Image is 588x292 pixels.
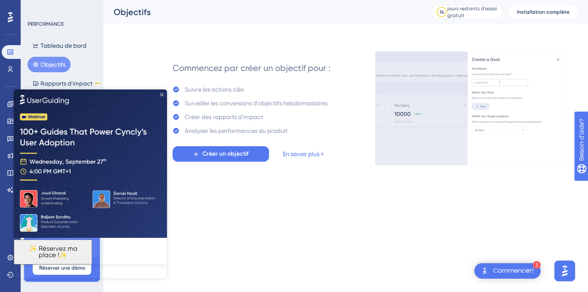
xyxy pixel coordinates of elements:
[95,82,101,85] font: BÊTA
[447,6,497,18] font: jours restants d'essai gratuit
[535,263,538,267] font: 2
[28,57,71,72] button: Objectifs
[283,151,324,157] font: En savoir plus >
[40,61,65,68] font: Objectifs
[114,7,151,17] font: Objectifs
[28,21,64,27] font: PERFORMANCE
[439,9,444,15] font: 14
[480,266,490,276] img: image-de-lanceur-texte-alternatif
[185,114,263,120] font: Créer des rapports d'impact
[509,5,578,19] button: Installation complète
[283,149,324,159] a: En savoir plus >
[185,127,288,134] font: Analyser les performances du produit
[40,80,93,87] font: Rapports d'impact
[517,9,569,15] font: Installation complète
[202,150,249,157] font: Créer un objectif
[15,155,64,169] font: ✨ Réservez ma place !✨
[375,51,565,166] img: 4ba7ac607e596fd2f9ec34f7978dce69.gif
[185,100,328,107] font: Surveiller les conversions d'objectifs hebdomadaires
[493,267,534,274] font: Commencer!
[552,258,578,284] iframe: Lanceur d'assistant d'IA UserGuiding
[20,4,62,10] font: Besoin d'aide?
[40,42,87,49] font: Tableau de bord
[28,38,92,53] button: Tableau de bord
[474,263,541,279] div: Liste de contrôle « Démarrage ouvert ! », modules restants : 2
[173,146,269,162] button: Créer un objectif
[173,63,331,73] font: Commencez par créer un objectif pour :
[146,3,150,7] div: Fermer l'aperçu
[185,86,244,93] font: Suivre les actions clés
[28,76,107,91] button: Rapports d'impactBÊTA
